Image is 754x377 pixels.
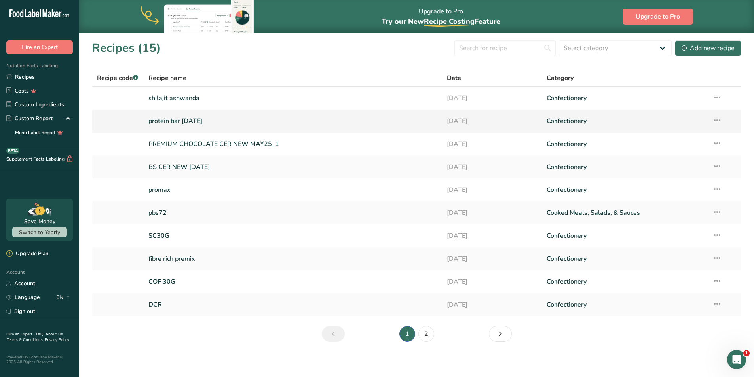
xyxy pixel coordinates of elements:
[727,350,746,369] iframe: Intercom live chat
[6,40,73,54] button: Hire an Expert
[447,182,537,198] a: [DATE]
[45,337,69,343] a: Privacy Policy
[418,326,434,342] a: Page 2.
[447,205,537,221] a: [DATE]
[6,250,48,258] div: Upgrade Plan
[454,40,556,56] input: Search for recipe
[424,17,475,26] span: Recipe Costing
[6,332,63,343] a: About Us .
[56,293,73,302] div: EN
[19,229,60,236] span: Switch to Yearly
[382,17,500,26] span: Try our New Feature
[6,355,73,364] div: Powered By FoodLabelMaker © 2025 All Rights Reserved
[7,337,45,343] a: Terms & Conditions .
[675,40,741,56] button: Add new recipe
[547,113,703,129] a: Confectionery
[447,136,537,152] a: [DATE]
[148,182,438,198] a: promax
[92,39,161,57] h1: Recipes (15)
[682,44,735,53] div: Add new recipe
[547,250,703,267] a: Confectionery
[547,73,574,83] span: Category
[6,148,19,154] div: BETA
[547,205,703,221] a: Cooked Meals, Salads, & Sauces
[447,227,537,244] a: [DATE]
[623,9,693,25] button: Upgrade to Pro
[447,159,537,175] a: [DATE]
[148,90,438,106] a: shilajit ashwanda
[148,296,438,313] a: DCR
[636,12,680,21] span: Upgrade to Pro
[743,350,750,356] span: 1
[547,136,703,152] a: Confectionery
[148,113,438,129] a: protein bar [DATE]
[148,250,438,267] a: fibre rich premix
[547,182,703,198] a: Confectionery
[547,90,703,106] a: Confectionery
[148,227,438,244] a: SC30G
[447,273,537,290] a: [DATE]
[148,159,438,175] a: BS CER NEW [DATE]
[36,332,46,337] a: FAQ .
[148,205,438,221] a: pbs72
[547,227,703,244] a: Confectionery
[6,114,53,123] div: Custom Report
[12,227,67,237] button: Switch to Yearly
[547,296,703,313] a: Confectionery
[382,0,500,33] div: Upgrade to Pro
[547,159,703,175] a: Confectionery
[148,136,438,152] a: PREMIUM CHOCOLATE CER NEW MAY25_1
[447,250,537,267] a: [DATE]
[148,73,186,83] span: Recipe name
[97,74,138,82] span: Recipe code
[447,113,537,129] a: [DATE]
[24,217,55,225] div: Save Money
[148,273,438,290] a: COF 30G
[547,273,703,290] a: Confectionery
[447,296,537,313] a: [DATE]
[447,73,461,83] span: Date
[6,290,40,304] a: Language
[322,326,345,342] a: Previous page
[6,332,34,337] a: Hire an Expert .
[447,90,537,106] a: [DATE]
[489,326,512,342] a: Next page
